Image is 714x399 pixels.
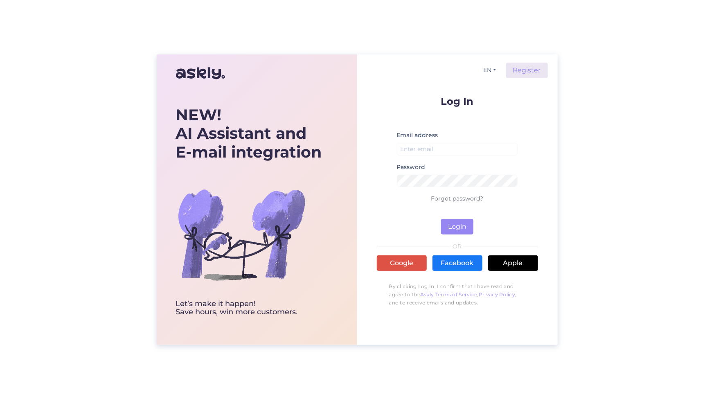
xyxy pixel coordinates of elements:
[432,255,482,271] a: Facebook
[397,163,426,171] label: Password
[480,64,500,76] button: EN
[176,63,225,83] img: Askly
[397,131,438,140] label: Email address
[176,169,307,300] img: bg-askly
[506,63,548,78] a: Register
[176,106,322,162] div: AI Assistant and E-mail integration
[451,243,463,249] span: OR
[431,195,484,202] a: Forgot password?
[441,219,473,234] button: Login
[479,291,515,298] a: Privacy Policy
[377,255,427,271] a: Google
[488,255,538,271] a: Apple
[397,143,518,156] input: Enter email
[420,291,478,298] a: Askly Terms of Service
[377,96,538,106] p: Log In
[176,300,322,316] div: Let’s make it happen! Save hours, win more customers.
[377,278,538,311] p: By clicking Log In, I confirm that I have read and agree to the , , and to receive emails and upd...
[176,105,222,124] b: NEW!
